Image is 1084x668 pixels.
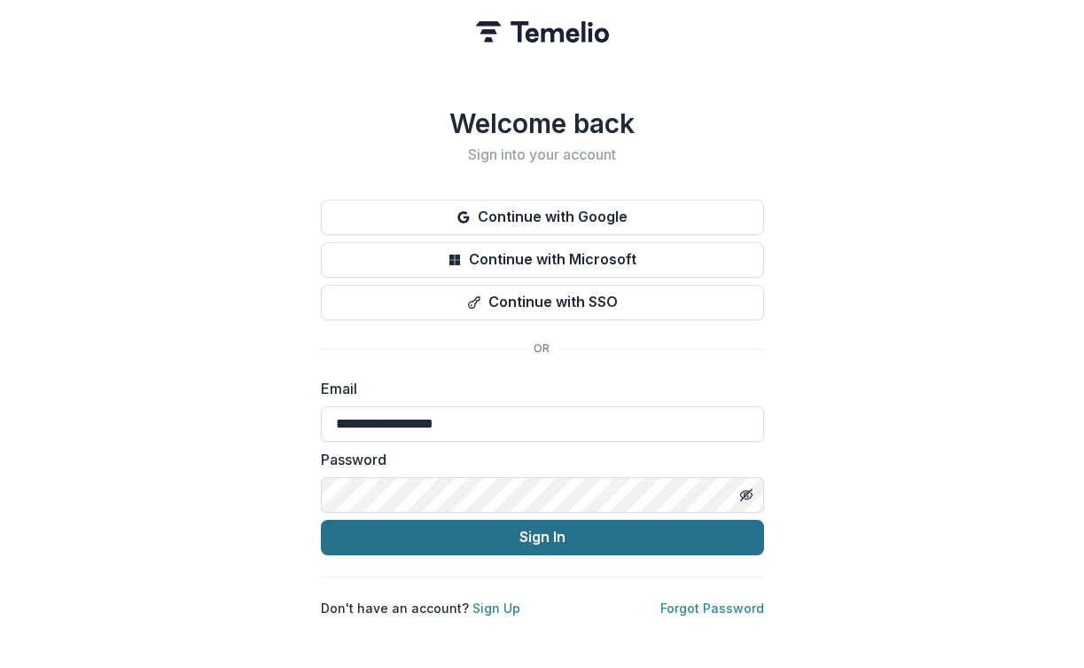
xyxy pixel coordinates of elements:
[321,200,764,235] button: Continue with Google
[476,21,609,43] img: Temelio
[321,520,764,555] button: Sign In
[472,601,520,616] a: Sign Up
[660,601,764,616] a: Forgot Password
[321,378,753,399] label: Email
[321,107,764,139] h1: Welcome back
[321,242,764,278] button: Continue with Microsoft
[732,481,760,509] button: Toggle password visibility
[321,146,764,163] h2: Sign into your account
[321,449,753,470] label: Password
[321,599,520,617] p: Don't have an account?
[321,285,764,320] button: Continue with SSO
